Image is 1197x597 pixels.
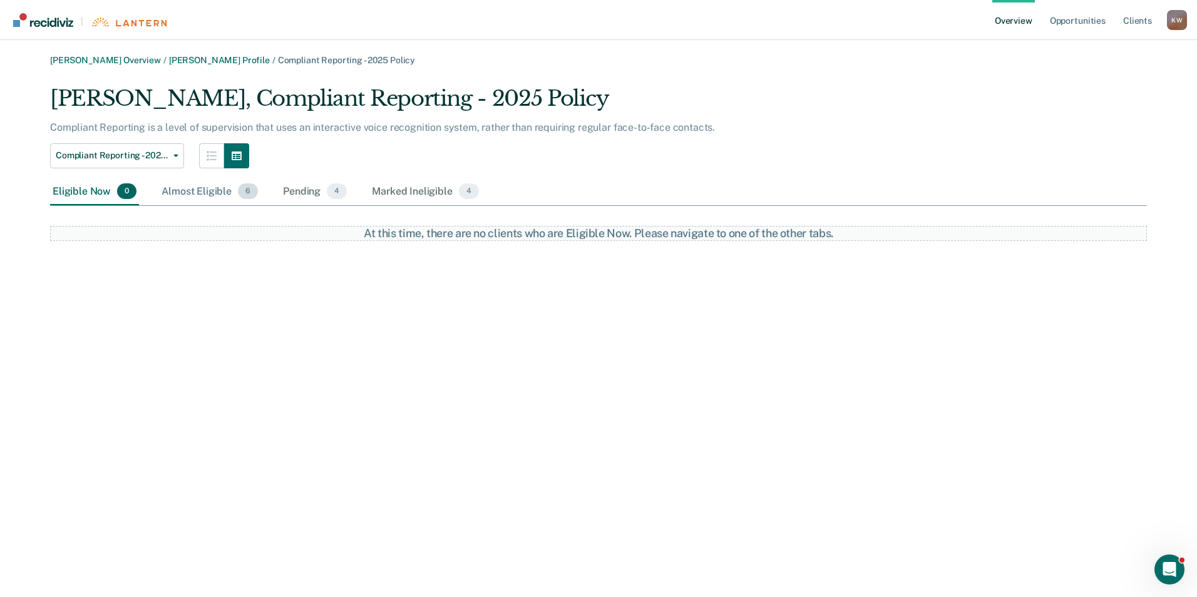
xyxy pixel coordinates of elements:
span: Compliant Reporting - 2025 Policy [278,55,415,65]
span: | [73,16,91,27]
span: Compliant Reporting - 2025 Policy [56,150,168,161]
span: 4 [327,183,347,200]
img: Lantern [91,18,167,27]
div: Pending4 [280,178,349,206]
p: Compliant Reporting is a level of supervision that uses an interactive voice recognition system, ... [50,121,715,133]
span: 4 [459,183,479,200]
span: / [161,55,169,65]
a: [PERSON_NAME] Overview [50,55,161,65]
span: / [270,55,278,65]
a: [PERSON_NAME] Profile [169,55,270,65]
button: Compliant Reporting - 2025 Policy [50,143,184,168]
div: K W [1167,10,1187,30]
div: At this time, there are no clients who are Eligible Now. Please navigate to one of the other tabs. [325,227,873,240]
div: Marked Ineligible4 [369,178,481,206]
iframe: Intercom live chat [1154,554,1184,584]
span: 0 [117,183,136,200]
span: 6 [238,183,258,200]
div: [PERSON_NAME], Compliant Reporting - 2025 Policy [50,86,948,121]
div: Almost Eligible6 [159,178,260,206]
div: Eligible Now0 [50,178,139,206]
img: Recidiviz [13,13,73,27]
button: Profile dropdown button [1167,10,1187,30]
